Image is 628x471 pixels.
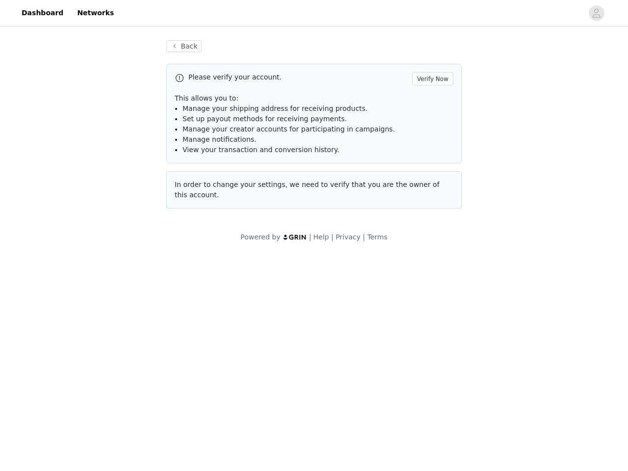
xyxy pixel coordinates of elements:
[183,115,347,123] span: Set up payout methods for receiving payments.
[240,233,280,241] span: Powered by
[166,40,202,52] button: Back
[331,233,334,241] span: |
[309,233,312,241] span: |
[183,135,257,143] span: Manage notifications.
[412,72,453,85] button: Verify Now
[188,72,408,82] p: Please verify your account.
[16,2,69,24] a: Dashboard
[183,105,367,112] span: Manage your shipping address for receiving products.
[363,233,365,241] span: |
[592,5,601,21] div: avatar
[367,233,387,241] a: Terms
[71,2,120,24] a: Networks
[183,146,339,154] span: View your transaction and conversion history.
[283,234,307,240] img: logo
[314,233,329,241] a: Help
[183,125,395,133] span: Manage your creator accounts for participating in campaigns.
[175,181,440,199] span: In order to change your settings, we need to verify that you are the owner of this account.
[175,93,453,104] p: This allows you to:
[336,233,361,241] a: Privacy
